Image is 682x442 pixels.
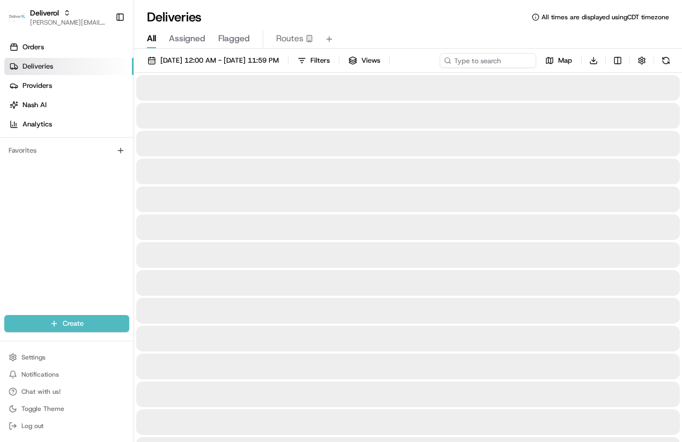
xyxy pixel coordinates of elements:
[218,32,250,45] span: Flagged
[293,53,335,68] button: Filters
[23,62,53,71] span: Deliveries
[23,100,47,110] span: Nash AI
[540,53,577,68] button: Map
[21,422,43,430] span: Log out
[4,77,134,94] a: Providers
[4,4,111,30] button: DeliverolDeliverol[PERSON_NAME][EMAIL_ADDRESS][PERSON_NAME][DOMAIN_NAME]
[30,18,107,27] button: [PERSON_NAME][EMAIL_ADDRESS][PERSON_NAME][DOMAIN_NAME]
[4,142,129,159] div: Favorites
[361,56,380,65] span: Views
[30,8,59,18] button: Deliverol
[147,9,202,26] h1: Deliveries
[21,404,64,413] span: Toggle Theme
[4,116,134,133] a: Analytics
[147,32,156,45] span: All
[23,119,52,129] span: Analytics
[4,401,129,416] button: Toggle Theme
[9,10,26,25] img: Deliverol
[23,42,44,52] span: Orders
[4,315,129,332] button: Create
[169,32,205,45] span: Assigned
[558,56,572,65] span: Map
[4,58,134,75] a: Deliveries
[143,53,284,68] button: [DATE] 12:00 AM - [DATE] 11:59 PM
[344,53,385,68] button: Views
[63,319,84,328] span: Create
[4,384,129,399] button: Chat with us!
[21,370,59,379] span: Notifications
[440,53,536,68] input: Type to search
[23,81,52,91] span: Providers
[160,56,279,65] span: [DATE] 12:00 AM - [DATE] 11:59 PM
[310,56,330,65] span: Filters
[21,353,46,362] span: Settings
[4,367,129,382] button: Notifications
[542,13,669,21] span: All times are displayed using CDT timezone
[21,387,61,396] span: Chat with us!
[4,39,134,56] a: Orders
[4,418,129,433] button: Log out
[4,350,129,365] button: Settings
[276,32,303,45] span: Routes
[4,96,134,114] a: Nash AI
[658,53,673,68] button: Refresh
